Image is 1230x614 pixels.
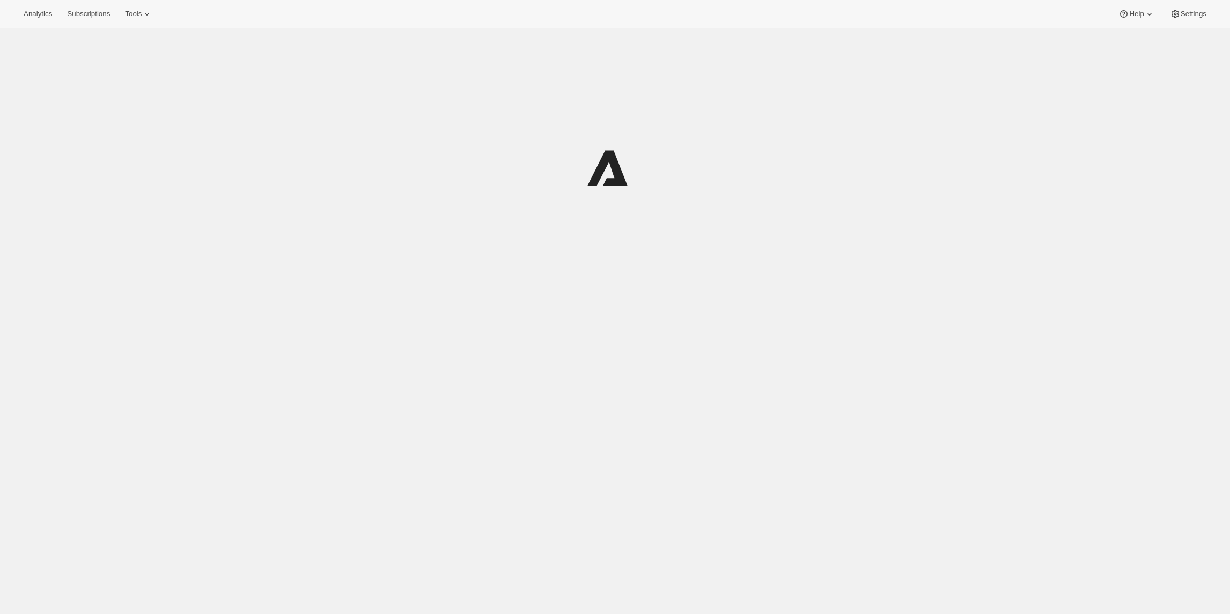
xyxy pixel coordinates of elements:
button: Tools [119,6,159,21]
button: Help [1112,6,1161,21]
span: Subscriptions [67,10,110,18]
button: Analytics [17,6,58,21]
span: Help [1129,10,1144,18]
span: Settings [1181,10,1206,18]
span: Analytics [24,10,52,18]
span: Tools [125,10,142,18]
button: Subscriptions [61,6,116,21]
button: Settings [1163,6,1213,21]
